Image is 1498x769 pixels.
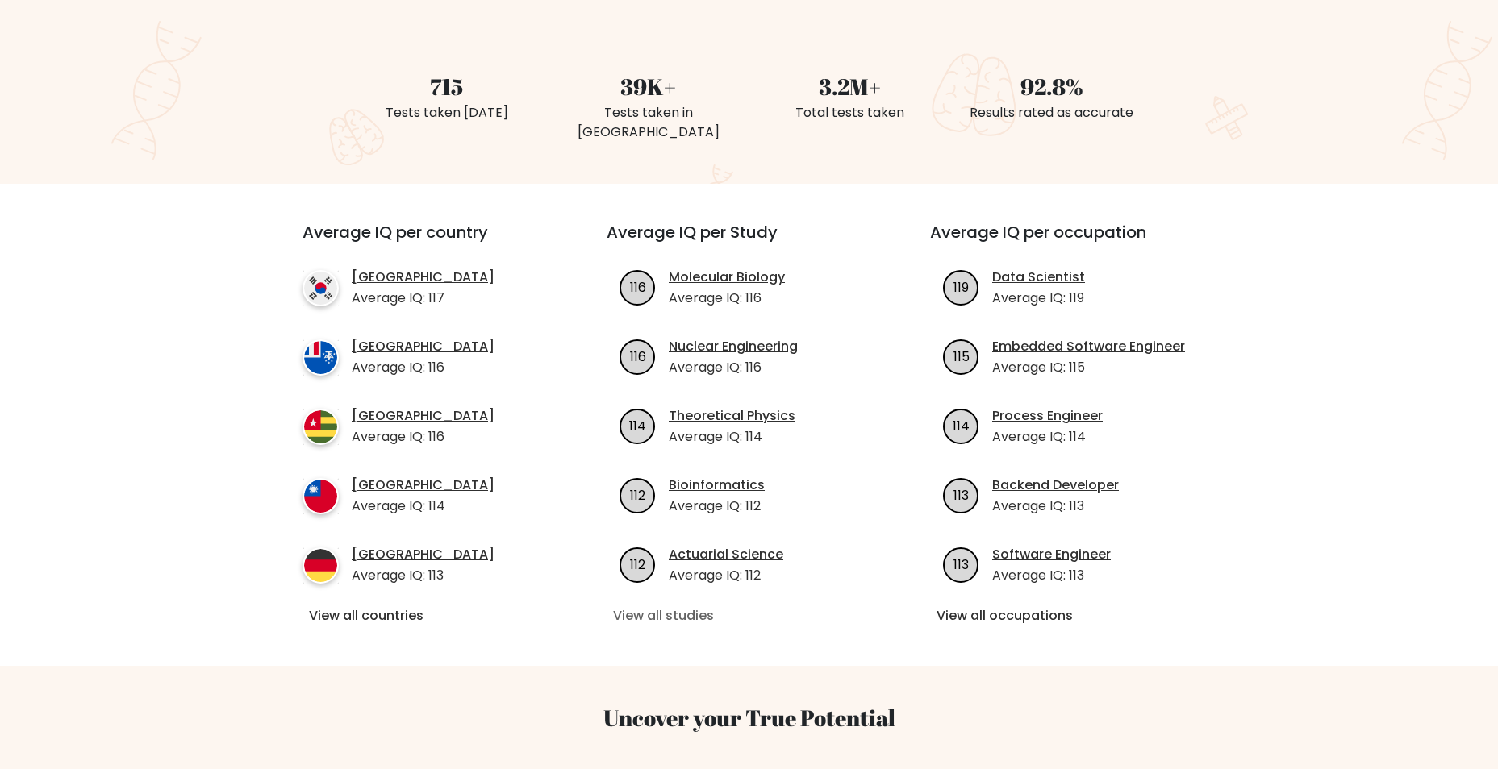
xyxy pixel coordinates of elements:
text: 116 [630,347,646,365]
div: 3.2M+ [759,69,941,103]
div: 715 [356,69,538,103]
text: 114 [629,416,646,434]
p: Average IQ: 112 [669,497,765,516]
a: [GEOGRAPHIC_DATA] [352,476,494,495]
a: Software Engineer [992,545,1111,564]
h3: Average IQ per Study [607,222,891,261]
a: Embedded Software Engineer [992,337,1185,356]
text: 119 [953,277,969,296]
h3: Uncover your True Potential [227,705,1272,732]
a: [GEOGRAPHIC_DATA] [352,337,494,356]
a: View all studies [613,606,885,626]
text: 112 [630,485,645,504]
div: Tests taken [DATE] [356,103,538,123]
p: Average IQ: 112 [669,566,783,585]
a: [GEOGRAPHIC_DATA] [352,268,494,287]
text: 115 [953,347,970,365]
a: Data Scientist [992,268,1085,287]
div: Results rated as accurate [961,103,1143,123]
text: 114 [953,416,970,434]
a: Molecular Biology [669,268,785,287]
text: 113 [953,485,969,504]
p: Average IQ: 116 [669,289,785,308]
p: Average IQ: 116 [669,358,798,377]
div: 92.8% [961,69,1143,103]
p: Average IQ: 113 [992,566,1111,585]
text: 112 [630,555,645,573]
img: country [303,478,339,514]
h3: Average IQ per occupation [930,222,1215,261]
a: Theoretical Physics [669,406,795,426]
a: Bioinformatics [669,476,765,495]
a: Backend Developer [992,476,1119,495]
a: Actuarial Science [669,545,783,564]
p: Average IQ: 113 [352,566,494,585]
a: [GEOGRAPHIC_DATA] [352,545,494,564]
img: country [303,339,339,376]
p: Average IQ: 117 [352,289,494,308]
a: Process Engineer [992,406,1103,426]
div: 39K+ [557,69,740,103]
p: Average IQ: 114 [669,427,795,447]
div: Total tests taken [759,103,941,123]
a: Nuclear Engineering [669,337,798,356]
text: 113 [953,555,969,573]
a: View all countries [309,606,542,626]
img: country [303,270,339,306]
text: 116 [630,277,646,296]
img: country [303,547,339,584]
p: Average IQ: 113 [992,497,1119,516]
h3: Average IQ per country [303,222,549,261]
img: country [303,409,339,445]
p: Average IQ: 119 [992,289,1085,308]
p: Average IQ: 115 [992,358,1185,377]
p: Average IQ: 116 [352,427,494,447]
a: [GEOGRAPHIC_DATA] [352,406,494,426]
div: Tests taken in [GEOGRAPHIC_DATA] [557,103,740,142]
a: View all occupations [937,606,1208,626]
p: Average IQ: 114 [992,427,1103,447]
p: Average IQ: 114 [352,497,494,516]
p: Average IQ: 116 [352,358,494,377]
